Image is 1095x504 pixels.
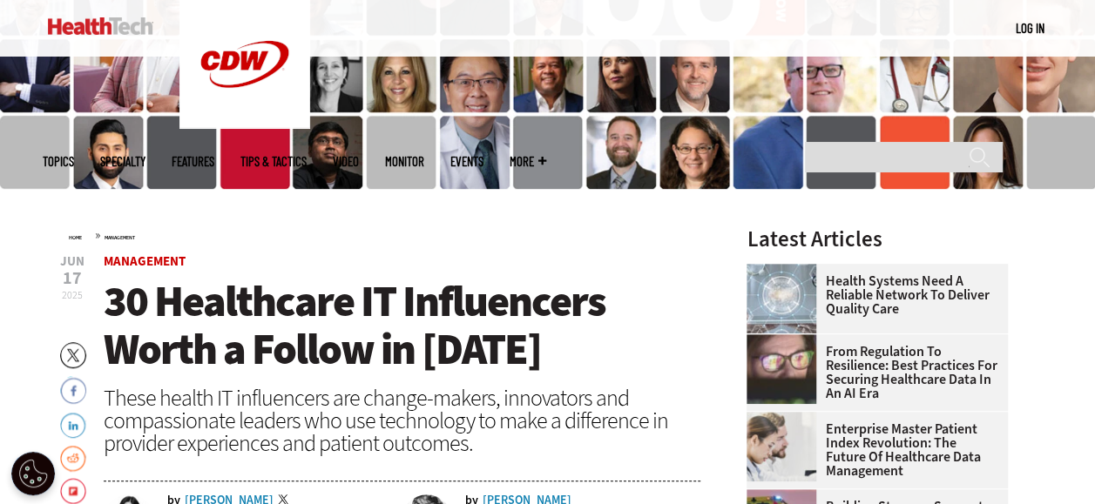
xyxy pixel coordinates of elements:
a: Video [333,155,359,168]
a: Home [69,234,82,241]
a: Enterprise Master Patient Index Revolution: The Future of Healthcare Data Management [747,422,997,478]
span: 30 Healthcare IT Influencers Worth a Follow in [DATE] [104,272,605,378]
a: Features [172,155,214,168]
a: Tips & Tactics [240,155,307,168]
img: Home [48,17,153,35]
img: woman wearing glasses looking at healthcare data on screen [747,334,816,404]
a: Healthcare networking [747,264,825,278]
span: Topics [43,155,74,168]
div: » [69,228,701,242]
a: Events [450,155,483,168]
a: woman wearing glasses looking at healthcare data on screen [747,334,825,348]
span: More [510,155,546,168]
a: Management [104,252,186,270]
a: ambulance driving down country road at sunset [747,489,825,503]
span: Jun [60,255,84,268]
h3: Latest Articles [747,228,1008,250]
a: MonITor [385,155,424,168]
div: These health IT influencers are change-makers, innovators and compassionate leaders who use techn... [104,386,701,454]
span: 2025 [62,288,83,302]
a: Health Systems Need a Reliable Network To Deliver Quality Care [747,274,997,316]
img: medical researchers look at data on desktop monitor [747,412,816,481]
div: User menu [1016,19,1044,37]
button: Open Preferences [11,452,55,495]
div: Cookie Settings [11,452,55,495]
a: Management [105,234,135,241]
span: 17 [60,270,84,287]
span: Specialty [100,155,145,168]
img: Healthcare networking [747,264,816,333]
a: medical researchers look at data on desktop monitor [747,412,825,426]
a: CDW [179,115,310,133]
a: From Regulation to Resilience: Best Practices for Securing Healthcare Data in an AI Era [747,345,997,400]
a: Log in [1016,20,1044,36]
